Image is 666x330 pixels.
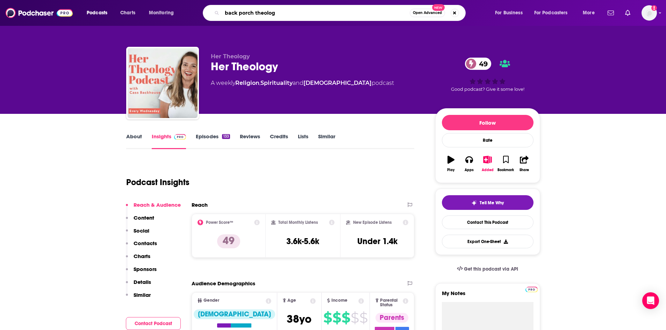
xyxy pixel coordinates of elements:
h1: Podcast Insights [126,177,189,188]
span: Get this podcast via API [464,266,518,272]
button: Follow [442,115,533,130]
button: Share [515,151,533,176]
span: Good podcast? Give it some love! [451,87,524,92]
a: About [126,133,142,149]
span: Charts [120,8,135,18]
a: Contact This Podcast [442,215,533,229]
input: Search podcasts, credits, & more... [222,7,410,19]
a: 49 [465,58,491,70]
div: A weekly podcast [211,79,394,87]
span: For Business [495,8,523,18]
a: [DEMOGRAPHIC_DATA] [303,80,372,86]
button: Added [478,151,496,176]
img: tell me why sparkle [471,200,477,206]
div: [DEMOGRAPHIC_DATA] [194,309,275,319]
div: Apps [465,168,474,172]
button: Show profile menu [642,5,657,21]
span: 49 [472,58,491,70]
button: Content [126,214,154,227]
h2: Audience Demographics [192,280,255,287]
div: Play [447,168,454,172]
span: $ [342,312,350,323]
button: Sponsors [126,266,157,279]
button: Social [126,227,149,240]
button: Charts [126,253,150,266]
h2: Total Monthly Listens [278,220,318,225]
h2: Reach [192,201,208,208]
button: Contact Podcast [126,317,181,330]
span: For Podcasters [534,8,568,18]
div: Open Intercom Messenger [642,292,659,309]
p: Content [134,214,154,221]
span: $ [359,312,367,323]
button: open menu [578,7,603,19]
span: , [259,80,260,86]
span: Monitoring [149,8,174,18]
button: open menu [144,7,183,19]
p: Reach & Audience [134,201,181,208]
span: Age [287,298,296,303]
img: Her Theology [128,48,198,118]
span: Tell Me Why [480,200,504,206]
p: Details [134,279,151,285]
div: Bookmark [497,168,514,172]
button: Details [126,279,151,292]
a: Credits [270,133,288,149]
h2: Power Score™ [206,220,233,225]
img: Podchaser Pro [525,287,538,292]
a: Show notifications dropdown [605,7,617,19]
span: Open Advanced [413,11,442,15]
div: Search podcasts, credits, & more... [209,5,472,21]
div: Parents [375,313,408,323]
p: Sponsors [134,266,157,272]
a: Similar [318,133,335,149]
button: Open AdvancedNew [410,9,445,17]
h2: New Episode Listens [353,220,392,225]
a: Religion [235,80,259,86]
div: Added [482,168,494,172]
div: 133 [222,134,230,139]
button: Reach & Audience [126,201,181,214]
a: Episodes133 [196,133,230,149]
svg: Add a profile image [651,5,657,11]
p: Charts [134,253,150,259]
img: User Profile [642,5,657,21]
button: open menu [530,7,578,19]
a: Charts [116,7,139,19]
img: Podchaser - Follow, Share and Rate Podcasts [6,6,73,20]
div: Share [520,168,529,172]
label: My Notes [442,290,533,302]
button: open menu [490,7,531,19]
span: More [583,8,595,18]
span: Podcasts [87,8,107,18]
button: open menu [82,7,116,19]
button: Export One-Sheet [442,235,533,248]
span: 38 yo [287,312,311,326]
p: Social [134,227,149,234]
span: Income [331,298,348,303]
button: Play [442,151,460,176]
span: New [432,4,445,11]
a: Spirituality [260,80,293,86]
span: Gender [203,298,219,303]
img: Podchaser Pro [174,134,186,140]
button: tell me why sparkleTell Me Why [442,195,533,210]
span: Logged in as Lydia_Gustafson [642,5,657,21]
p: Contacts [134,240,157,247]
div: 49Good podcast? Give it some love! [435,53,540,96]
button: Similar [126,292,151,305]
span: $ [323,312,332,323]
a: Show notifications dropdown [622,7,633,19]
a: InsightsPodchaser Pro [152,133,186,149]
span: and [293,80,303,86]
button: Contacts [126,240,157,253]
a: Lists [298,133,308,149]
button: Bookmark [497,151,515,176]
h3: 3.6k-5.6k [286,236,319,247]
span: $ [351,312,359,323]
a: Pro website [525,286,538,292]
span: Her Theology [211,53,250,60]
span: $ [332,312,341,323]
